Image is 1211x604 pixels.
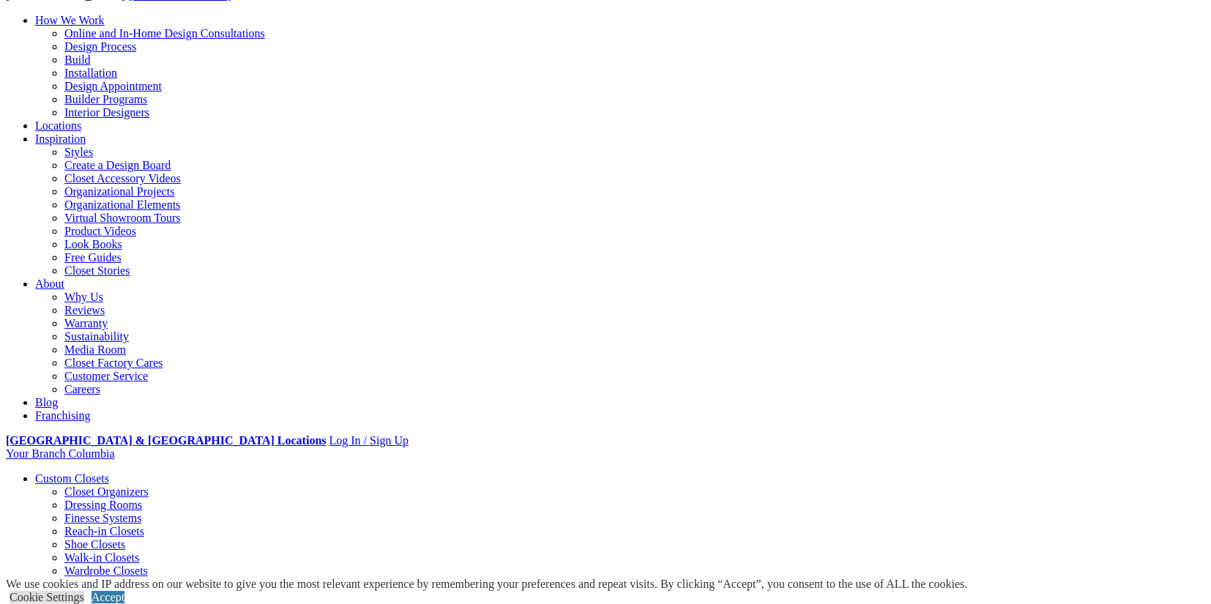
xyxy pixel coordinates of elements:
[64,93,147,105] a: Builder Programs
[64,357,163,369] a: Closet Factory Cares
[68,447,114,460] span: Columbia
[35,472,109,485] a: Custom Closets
[64,53,91,66] a: Build
[64,146,93,158] a: Styles
[64,330,129,343] a: Sustainability
[64,40,136,53] a: Design Process
[64,538,125,551] a: Shoe Closets
[64,159,171,171] a: Create a Design Board
[64,106,149,119] a: Interior Designers
[64,370,148,382] a: Customer Service
[64,485,149,498] a: Closet Organizers
[64,264,130,277] a: Closet Stories
[92,591,124,603] a: Accept
[64,67,117,79] a: Installation
[64,80,162,92] a: Design Appointment
[35,14,105,26] a: How We Work
[64,172,181,184] a: Closet Accessory Videos
[35,277,64,290] a: About
[64,383,100,395] a: Careers
[64,238,122,250] a: Look Books
[35,133,86,145] a: Inspiration
[35,396,58,409] a: Blog
[64,304,105,316] a: Reviews
[64,251,122,264] a: Free Guides
[64,317,108,329] a: Warranty
[6,434,326,447] a: [GEOGRAPHIC_DATA] & [GEOGRAPHIC_DATA] Locations
[64,291,103,303] a: Why Us
[329,434,408,447] a: Log In / Sign Up
[6,447,115,460] a: Your Branch Columbia
[64,525,144,537] a: Reach-in Closets
[6,578,967,591] div: We use cookies and IP address on our website to give you the most relevant experience by remember...
[64,564,148,577] a: Wardrobe Closets
[64,499,142,511] a: Dressing Rooms
[10,591,84,603] a: Cookie Settings
[64,212,181,224] a: Virtual Showroom Tours
[6,447,65,460] span: Your Branch
[64,185,174,198] a: Organizational Projects
[64,27,265,40] a: Online and In-Home Design Consultations
[64,225,136,237] a: Product Videos
[64,551,139,564] a: Walk-in Closets
[35,119,81,132] a: Locations
[35,409,91,422] a: Franchising
[64,198,180,211] a: Organizational Elements
[64,343,126,356] a: Media Room
[64,512,141,524] a: Finesse Systems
